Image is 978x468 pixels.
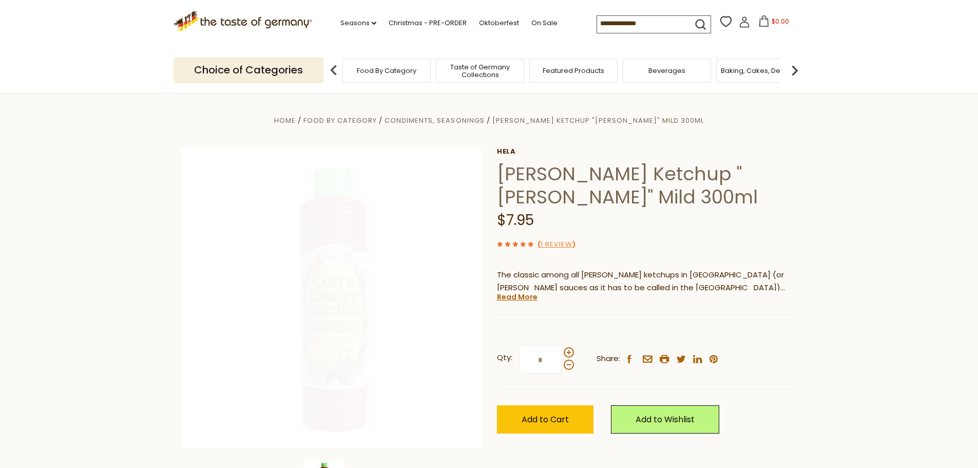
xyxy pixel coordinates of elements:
a: Oktoberfest [479,17,519,29]
a: Read More [497,292,538,302]
p: Choice of Categories [174,58,323,83]
a: Condiments, Seasonings [385,116,484,125]
span: $7.95 [497,210,534,230]
a: Featured Products [543,67,604,74]
a: Food By Category [303,116,377,125]
button: $0.00 [752,15,796,31]
span: Add to Cart [522,414,569,425]
span: Share: [597,352,620,365]
a: Add to Wishlist [611,405,719,434]
a: Hela [497,147,797,156]
img: Hela Curry Gewurz Ketchup Delikat [181,147,482,448]
a: Baking, Cakes, Desserts [721,67,800,74]
span: $0.00 [772,17,789,26]
a: [PERSON_NAME] Ketchup "[PERSON_NAME]" Mild 300ml [492,116,704,125]
input: Qty: [520,346,562,374]
a: On Sale [531,17,558,29]
strong: Qty: [497,351,512,364]
a: Beverages [648,67,685,74]
h1: [PERSON_NAME] Ketchup "[PERSON_NAME]" Mild 300ml [497,162,797,209]
span: ( ) [538,239,576,249]
a: Food By Category [357,67,416,74]
a: 1 Review [541,239,572,250]
a: Taste of Germany Collections [439,63,521,79]
p: The classic among all [PERSON_NAME] ketchups in [GEOGRAPHIC_DATA] (or [PERSON_NAME] sauces as it ... [497,269,797,294]
button: Add to Cart [497,405,593,434]
img: previous arrow [323,60,344,81]
a: Home [274,116,296,125]
img: next arrow [784,60,805,81]
a: Christmas - PRE-ORDER [389,17,467,29]
a: Seasons [340,17,376,29]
